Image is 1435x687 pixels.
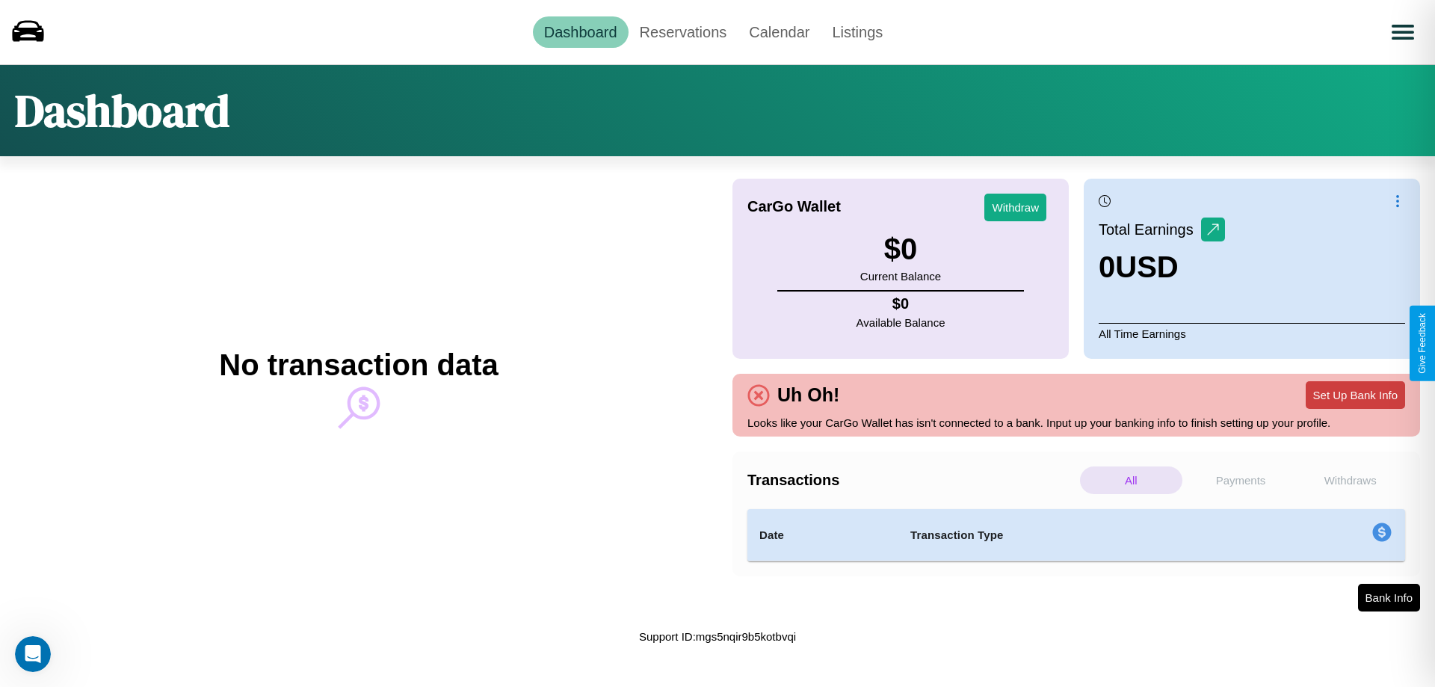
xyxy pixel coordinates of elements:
[770,384,847,406] h4: Uh Oh!
[759,526,886,544] h4: Date
[639,626,796,647] p: Support ID: mgs5nqir9b5kotbvqi
[910,526,1250,544] h4: Transaction Type
[15,80,229,141] h1: Dashboard
[738,16,821,48] a: Calendar
[1099,323,1405,344] p: All Time Earnings
[747,198,841,215] h4: CarGo Wallet
[1299,466,1401,494] p: Withdraws
[1382,11,1424,53] button: Open menu
[860,266,941,286] p: Current Balance
[1417,313,1428,374] div: Give Feedback
[629,16,738,48] a: Reservations
[533,16,629,48] a: Dashboard
[15,636,51,672] iframe: Intercom live chat
[219,348,498,382] h2: No transaction data
[821,16,894,48] a: Listings
[747,413,1405,433] p: Looks like your CarGo Wallet has isn't connected to a bank. Input up your banking info to finish ...
[1358,584,1420,611] button: Bank Info
[984,194,1046,221] button: Withdraw
[1080,466,1182,494] p: All
[857,312,945,333] p: Available Balance
[857,295,945,312] h4: $ 0
[1306,381,1405,409] button: Set Up Bank Info
[747,509,1405,561] table: simple table
[860,232,941,266] h3: $ 0
[747,472,1076,489] h4: Transactions
[1099,250,1225,284] h3: 0 USD
[1099,216,1201,243] p: Total Earnings
[1190,466,1292,494] p: Payments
